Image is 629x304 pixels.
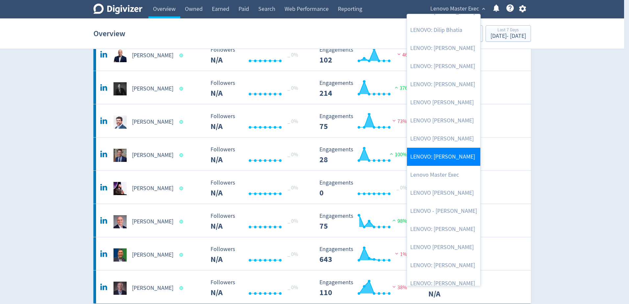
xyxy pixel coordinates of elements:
[407,57,480,75] a: LENOVO: [PERSON_NAME]
[407,148,480,166] a: LENOVO: [PERSON_NAME]
[407,238,480,256] a: LENOVO [PERSON_NAME]
[407,21,480,39] a: LENOVO: Dilip Bhatia
[407,130,480,148] a: LENOVO [PERSON_NAME]
[407,39,480,57] a: LENOVO: [PERSON_NAME]
[407,202,480,220] a: LENOVO - [PERSON_NAME]
[407,112,480,130] a: LENOVO [PERSON_NAME]
[407,274,480,292] a: LENOVO: [PERSON_NAME]
[407,184,480,202] a: LENOVO [PERSON_NAME]
[407,256,480,274] a: LENOVO: [PERSON_NAME]
[407,75,480,93] a: LENOVO: [PERSON_NAME]
[407,93,480,112] a: LENOVO [PERSON_NAME]
[407,220,480,238] a: LENOVO: [PERSON_NAME]
[407,166,480,184] a: Lenovo Master Exec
